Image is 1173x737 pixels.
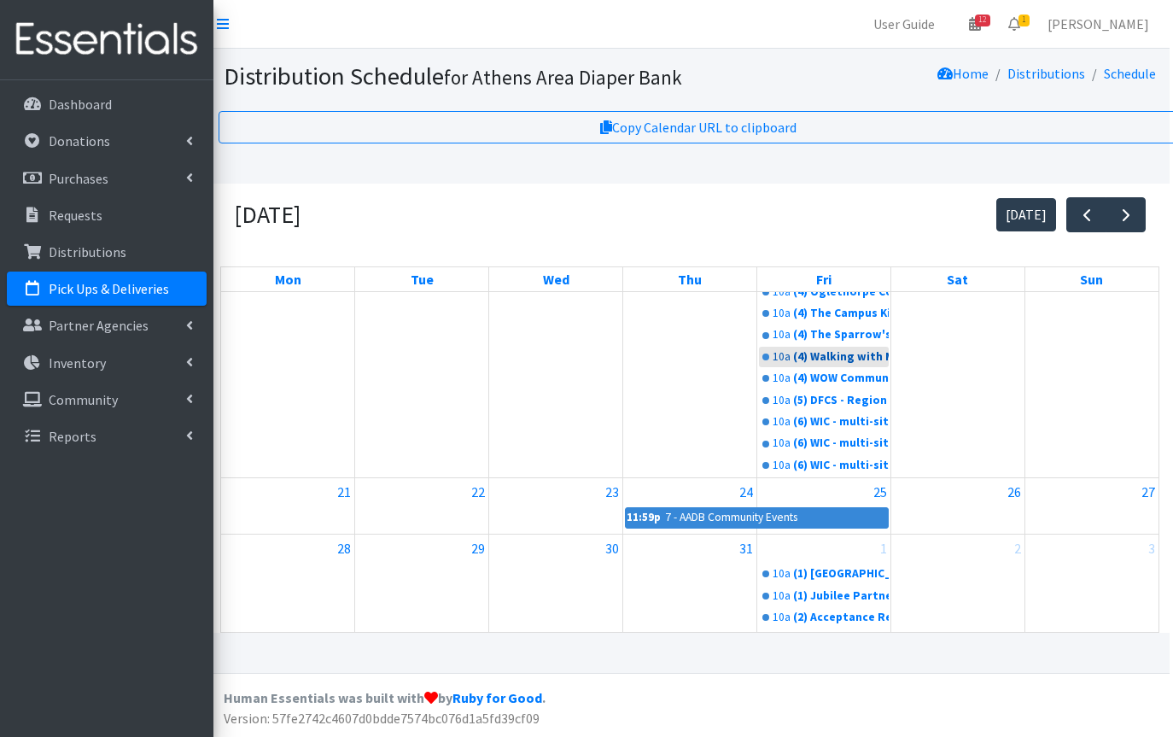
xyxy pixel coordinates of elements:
[736,535,756,562] a: July 31, 2025
[224,710,540,727] span: Version: 57fe2742c4607d0bdde7574bc076d1a5fd39cf09
[355,478,489,535] td: July 22, 2025
[773,370,791,387] div: 10a
[759,368,889,389] a: 10a(4) WOW Community Outreach Center (T1, 20)
[49,428,96,445] p: Reports
[602,535,622,562] a: July 30, 2025
[1104,65,1156,82] a: Schedule
[793,565,889,582] div: (1) [GEOGRAPHIC_DATA] Area Homeless Shelter (T1, 15)
[793,457,889,474] div: (6) WIC - multi-site (T4,300)
[7,11,207,68] img: HumanEssentials
[759,412,889,432] a: 10a(6) WIC - multi-site (T4,300)
[49,391,118,408] p: Community
[334,535,354,562] a: July 28, 2025
[1145,535,1158,562] a: August 3, 2025
[1066,197,1106,232] button: Previous month
[49,354,106,371] p: Inventory
[452,689,542,706] a: Ruby for Good
[49,132,110,149] p: Donations
[870,478,890,506] a: July 25, 2025
[996,198,1057,231] button: [DATE]
[759,607,889,628] a: 10a(2) Acceptance Recovery Center - Mixed Type: (T1, 20 children total; 5 S ; 15 NS)
[773,284,791,301] div: 10a
[937,65,989,82] a: Home
[759,455,889,476] a: 10a(6) WIC - multi-site (T4,300)
[221,478,355,535] td: July 21, 2025
[489,478,623,535] td: July 23, 2025
[759,390,889,411] a: 10a(5) DFCS - Region 5 - multi-site (T1, 20)
[955,7,995,41] a: 12
[1138,478,1158,506] a: July 27, 2025
[793,326,889,343] div: (4) The Sparrow's Nest (T2, 25)
[7,87,207,121] a: Dashboard
[49,243,126,260] p: Distributions
[7,235,207,269] a: Distributions
[7,198,207,232] a: Requests
[773,305,791,322] div: 10a
[1106,197,1146,232] button: Next month
[773,348,791,366] div: 10a
[759,347,889,367] a: 10a(4) Walking with Moms in Need (sponsor: St. [PERSON_NAME]) ([MEDICAL_DATA], 75)
[271,267,305,291] a: Monday
[234,201,301,230] h2: [DATE]
[793,370,889,387] div: (4) WOW Community Outreach Center (T1, 20)
[49,96,112,113] p: Dashboard
[623,478,757,535] td: July 24, 2025
[1007,65,1085,82] a: Distributions
[759,564,889,584] a: 10a(1) [GEOGRAPHIC_DATA] Area Homeless Shelter (T1, 15)
[773,326,791,343] div: 10a
[793,305,889,322] div: (4) The Campus Kitchen (T1, 20)
[625,507,889,528] a: 11:59p7 - AADB Community Events
[7,272,207,306] a: Pick Ups & Deliveries
[975,15,990,26] span: 12
[773,413,791,430] div: 10a
[759,325,889,345] a: 10a(4) The Sparrow's Nest (T2, 25)
[813,267,835,291] a: Friday
[224,61,762,91] h1: Distribution Schedule
[793,413,889,430] div: (6) WIC - multi-site (T4,300)
[773,609,791,626] div: 10a
[759,433,889,453] a: 10a(6) WIC - multi-site (T4,300)
[49,207,102,224] p: Requests
[995,7,1034,41] a: 1
[1024,478,1158,535] td: July 27, 2025
[736,478,756,506] a: July 24, 2025
[7,161,207,196] a: Purchases
[793,392,889,409] div: (5) DFCS - Region 5 - multi-site (T1, 20)
[943,267,972,291] a: Saturday
[793,348,889,366] div: (4) Walking with Moms in Need (sponsor: St. [PERSON_NAME]) ([MEDICAL_DATA], 75)
[49,280,169,297] p: Pick Ups & Deliveries
[674,267,705,291] a: Thursday
[793,588,889,605] div: (1) Jubilee Partners (T1, 10)
[759,303,889,324] a: 10a(4) The Campus Kitchen (T1, 20)
[773,457,791,474] div: 10a
[877,535,890,562] a: August 1, 2025
[7,419,207,453] a: Reports
[759,629,889,649] a: 10a(2) Acceptance Recovery Center - Mixed Type: (T1, 20 children total; 5 S ; 15 NS)
[407,267,437,291] a: Tuesday
[793,630,889,647] div: (2) Acceptance Recovery Center - Mixed Type: (T1, 20 children total; 5 S ; 15 NS)
[468,478,488,506] a: July 22, 2025
[793,435,889,452] div: (6) WIC - multi-site (T4,300)
[49,317,149,334] p: Partner Agencies
[602,478,622,506] a: July 23, 2025
[793,284,889,301] div: (4) Oglethorpe County Collaborative (Community Christmas, OCPS) ([MEDICAL_DATA], 60)
[1077,267,1106,291] a: Sunday
[793,609,889,626] div: (2) Acceptance Recovery Center - Mixed Type: (T1, 20 children total; 5 S ; 15 NS)
[664,508,798,527] div: 7 - AADB Community Events
[773,392,791,409] div: 10a
[759,586,889,606] a: 10a(1) Jubilee Partners (T1, 10)
[444,65,682,90] small: for Athens Area Diaper Bank
[7,346,207,380] a: Inventory
[540,267,573,291] a: Wednesday
[7,124,207,158] a: Donations
[773,630,791,647] div: 10a
[7,308,207,342] a: Partner Agencies
[1011,535,1024,562] a: August 2, 2025
[49,170,108,187] p: Purchases
[626,508,662,527] div: 11:59p
[468,535,488,562] a: July 29, 2025
[1004,478,1024,506] a: July 26, 2025
[860,7,948,41] a: User Guide
[773,588,791,605] div: 10a
[7,383,207,417] a: Community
